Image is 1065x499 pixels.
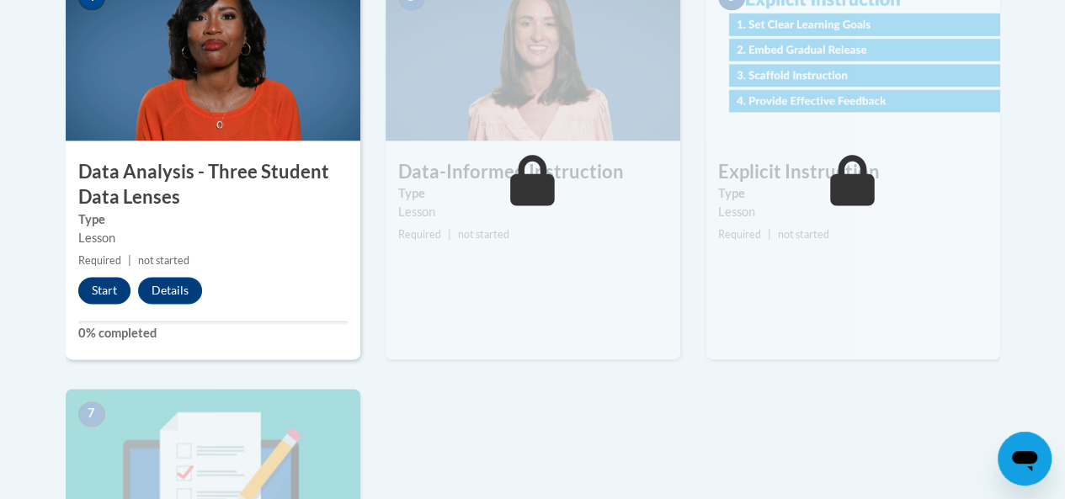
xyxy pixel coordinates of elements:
[706,159,1000,185] h3: Explicit Instruction
[78,254,121,267] span: Required
[768,228,771,241] span: |
[398,184,668,203] label: Type
[718,203,988,221] div: Lesson
[386,159,680,185] h3: Data-Informed Instruction
[78,229,348,247] div: Lesson
[458,228,509,241] span: not started
[138,277,202,304] button: Details
[78,401,105,427] span: 7
[128,254,131,267] span: |
[78,210,348,229] label: Type
[718,228,761,241] span: Required
[398,228,441,241] span: Required
[78,277,130,304] button: Start
[78,324,348,342] label: 0% completed
[66,159,360,211] h3: Data Analysis - Three Student Data Lenses
[998,432,1052,486] iframe: Button to launch messaging window
[778,228,829,241] span: not started
[718,184,988,203] label: Type
[448,228,451,241] span: |
[138,254,189,267] span: not started
[398,203,668,221] div: Lesson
